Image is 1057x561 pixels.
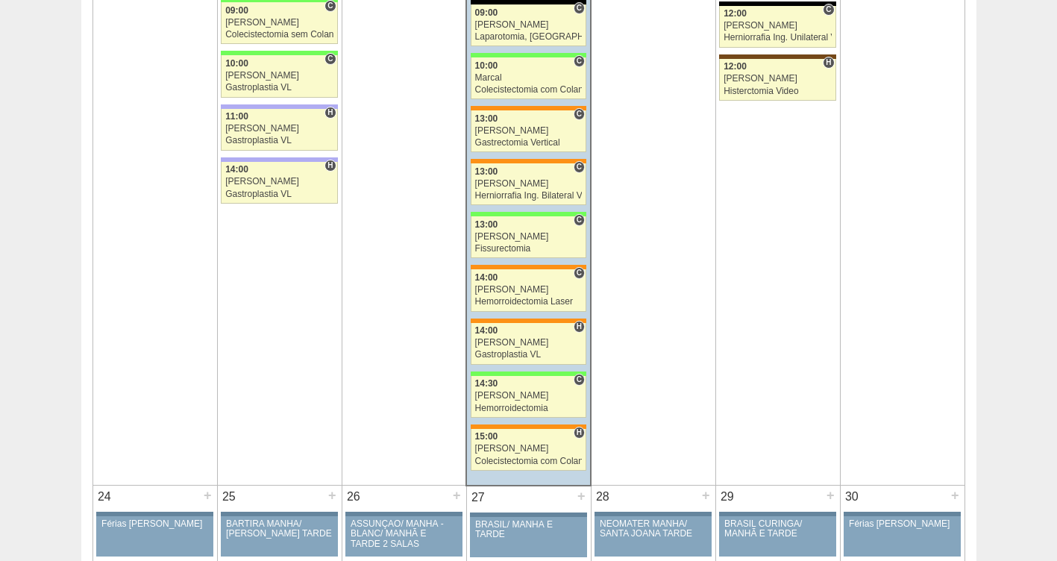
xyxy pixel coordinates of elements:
[475,126,583,136] div: [PERSON_NAME]
[475,179,583,189] div: [PERSON_NAME]
[221,2,337,44] a: C 09:00 [PERSON_NAME] Colecistectomia sem Colangiografia VL
[574,321,585,333] span: Hospital
[475,338,583,348] div: [PERSON_NAME]
[475,166,498,177] span: 13:00
[221,109,337,151] a: H 11:00 [PERSON_NAME] Gastroplastia VL
[724,61,747,72] span: 12:00
[221,162,337,204] a: H 14:00 [PERSON_NAME] Gastroplastia VL
[225,5,248,16] span: 09:00
[324,160,336,172] span: Hospital
[471,376,586,418] a: C 14:30 [PERSON_NAME] Hemorroidectomia
[574,55,585,67] span: Consultório
[849,519,956,529] div: Férias [PERSON_NAME]
[841,486,864,508] div: 30
[471,110,586,152] a: C 13:00 [PERSON_NAME] Gastrectomia Vertical
[471,53,586,57] div: Key: Brasil
[345,516,462,557] a: ASSUNÇÃO/ MANHÃ -BLANC/ MANHÃ E TARDE 2 SALAS
[724,87,832,96] div: Histerctomia Video
[719,54,835,59] div: Key: Santa Joana
[471,319,586,323] div: Key: São Luiz - SCS
[823,4,834,16] span: Consultório
[700,486,712,505] div: +
[471,216,586,258] a: C 13:00 [PERSON_NAME] Fissurectomia
[351,519,457,549] div: ASSUNÇÃO/ MANHÃ -BLANC/ MANHÃ E TARDE 2 SALAS
[719,1,835,6] div: Key: Blanc
[93,486,116,508] div: 24
[471,163,586,205] a: C 13:00 [PERSON_NAME] Herniorrafia Ing. Bilateral VL
[471,269,586,311] a: C 14:00 [PERSON_NAME] Hemorroidectomia Laser
[949,486,962,505] div: +
[451,486,463,505] div: +
[470,513,586,517] div: Key: Aviso
[221,512,337,516] div: Key: Aviso
[221,516,337,557] a: BARTIRA MANHÃ/ [PERSON_NAME] TARDE
[471,57,586,99] a: C 10:00 Marcal Colecistectomia com Colangiografia VL
[719,59,835,101] a: H 12:00 [PERSON_NAME] Histerctomia Video
[724,519,831,539] div: BRASIL CURINGA/ MANHÃ E TARDE
[225,58,248,69] span: 10:00
[471,4,586,46] a: C 09:00 [PERSON_NAME] Laparotomia, [GEOGRAPHIC_DATA], Drenagem, Bridas VL
[225,83,333,93] div: Gastroplastia VL
[574,427,585,439] span: Hospital
[475,32,583,42] div: Laparotomia, [GEOGRAPHIC_DATA], Drenagem, Bridas VL
[475,325,498,336] span: 14:00
[475,85,583,95] div: Colecistectomia com Colangiografia VL
[471,265,586,269] div: Key: São Luiz - SCS
[823,57,834,69] span: Hospital
[324,107,336,119] span: Hospital
[471,159,586,163] div: Key: São Luiz - SCS
[724,8,747,19] span: 12:00
[724,33,832,43] div: Herniorrafia Ing. Unilateral VL
[716,486,739,508] div: 29
[470,517,586,557] a: BRASIL/ MANHÃ E TARDE
[574,267,585,279] span: Consultório
[96,516,213,557] a: Férias [PERSON_NAME]
[595,512,711,516] div: Key: Aviso
[221,51,337,55] div: Key: Brasil
[475,378,498,389] span: 14:30
[475,232,583,242] div: [PERSON_NAME]
[471,372,586,376] div: Key: Brasil
[595,516,711,557] a: NEOMATER MANHÃ/ SANTA JOANA TARDE
[467,486,490,509] div: 27
[471,323,586,365] a: H 14:00 [PERSON_NAME] Gastroplastia VL
[326,486,339,505] div: +
[592,486,615,508] div: 28
[574,108,585,120] span: Consultório
[226,519,333,539] div: BARTIRA MANHÃ/ [PERSON_NAME] TARDE
[225,177,333,187] div: [PERSON_NAME]
[475,285,583,295] div: [PERSON_NAME]
[574,2,585,14] span: Consultório
[475,138,583,148] div: Gastrectomia Vertical
[225,136,333,145] div: Gastroplastia VL
[471,429,586,471] a: H 15:00 [PERSON_NAME] Colecistectomia com Colangiografia VL
[574,374,585,386] span: Consultório
[342,486,366,508] div: 26
[471,106,586,110] div: Key: São Luiz - SCS
[475,191,583,201] div: Herniorrafia Ing. Bilateral VL
[475,60,498,71] span: 10:00
[574,161,585,173] span: Consultório
[96,512,213,516] div: Key: Aviso
[600,519,706,539] div: NEOMATER MANHÃ/ SANTA JOANA TARDE
[475,297,583,307] div: Hemorroidectomia Laser
[471,212,586,216] div: Key: Brasil
[724,21,832,31] div: [PERSON_NAME]
[101,519,208,529] div: Férias [PERSON_NAME]
[201,486,214,505] div: +
[475,431,498,442] span: 15:00
[225,71,333,81] div: [PERSON_NAME]
[225,111,248,122] span: 11:00
[475,244,583,254] div: Fissurectomia
[475,113,498,124] span: 13:00
[225,124,333,134] div: [PERSON_NAME]
[475,73,583,83] div: Marcal
[824,486,837,505] div: +
[575,486,588,506] div: +
[475,444,583,454] div: [PERSON_NAME]
[475,404,583,413] div: Hemorroidectomia
[324,53,336,65] span: Consultório
[221,55,337,97] a: C 10:00 [PERSON_NAME] Gastroplastia VL
[475,520,582,539] div: BRASIL/ MANHÃ E TARDE
[218,486,241,508] div: 25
